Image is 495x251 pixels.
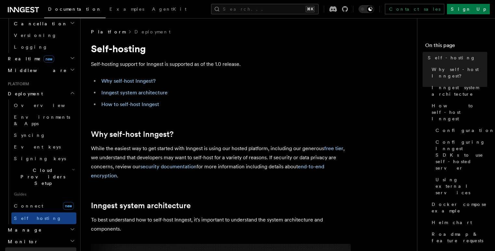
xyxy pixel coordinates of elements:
[11,141,76,153] a: Event keys
[432,201,487,214] span: Docker compose example
[324,145,343,151] a: free tier
[91,29,125,35] span: Platform
[11,129,76,141] a: Syncing
[5,53,76,65] button: Realtimenew
[140,163,197,170] a: security documentation
[14,103,81,108] span: Overview
[106,2,148,18] a: Examples
[432,66,487,79] span: Why self-host Inngest?
[14,114,70,126] span: Environments & Apps
[211,4,319,14] button: Search...⌘K
[109,6,144,12] span: Examples
[433,174,487,198] a: Using external services
[44,55,54,63] span: new
[425,42,487,52] h4: On this page
[14,33,57,38] span: Versioning
[429,100,487,125] a: How to self-host Inngest
[134,29,171,35] a: Deployment
[5,88,76,100] button: Deployment
[101,90,168,96] a: Inngest system architecture
[433,136,487,174] a: Configuring Inngest SDKs to use self-hosted server
[101,78,156,84] a: Why self-host Inngest?
[91,43,351,54] h1: Self-hosting
[5,236,76,247] button: Monitor
[91,60,351,69] p: Self-hosting support for Inngest is supported as of the 1.0 release.
[91,215,351,233] p: To best understand how to self-host Inngest, it's important to understand the system architecture...
[429,82,487,100] a: Inngest system architecture
[425,52,487,64] a: Self-hosting
[306,6,315,12] kbd: ⌘K
[429,198,487,217] a: Docker compose example
[5,55,54,62] span: Realtime
[429,64,487,82] a: Why self-host Inngest?
[11,189,76,199] span: Guides
[91,130,173,139] a: Why self-host Inngest?
[11,20,68,27] span: Cancellation
[436,176,487,196] span: Using external services
[91,144,351,180] p: While the easiest way to get started with Inngest is using our hosted platform, including our gen...
[5,227,42,233] span: Manage
[432,102,487,122] span: How to self-host Inngest
[428,54,476,61] span: Self-hosting
[44,2,106,18] a: Documentation
[48,6,102,12] span: Documentation
[11,30,76,41] a: Versioning
[359,5,374,13] button: Toggle dark mode
[5,238,38,245] span: Monitor
[14,203,43,209] span: Connect
[14,156,66,161] span: Signing keys
[148,2,190,18] a: AgentKit
[63,202,74,210] span: new
[14,144,61,149] span: Event keys
[11,164,76,189] button: Cloud Providers Setup
[14,44,48,50] span: Logging
[152,6,186,12] span: AgentKit
[429,228,487,246] a: Roadmap & feature requests
[429,217,487,228] a: Helm chart
[11,100,76,111] a: Overview
[5,224,76,236] button: Manage
[5,90,43,97] span: Deployment
[432,231,487,244] span: Roadmap & feature requests
[436,139,487,171] span: Configuring Inngest SDKs to use self-hosted server
[11,111,76,129] a: Environments & Apps
[91,201,191,210] a: Inngest system architecture
[14,133,45,138] span: Syncing
[432,84,487,97] span: Inngest system architecture
[14,216,62,221] span: Self hosting
[5,65,76,76] button: Middleware
[11,212,76,224] a: Self hosting
[11,18,76,30] button: Cancellation
[432,219,472,226] span: Helm chart
[447,4,490,14] a: Sign Up
[5,100,76,224] div: Deployment
[5,81,29,87] span: Platform
[11,153,76,164] a: Signing keys
[436,127,495,134] span: Configuration
[385,4,444,14] a: Contact sales
[11,167,72,186] span: Cloud Providers Setup
[5,67,67,74] span: Middleware
[11,199,76,212] a: Connectnew
[101,101,159,107] a: How to self-host Inngest
[11,41,76,53] a: Logging
[433,125,487,136] a: Configuration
